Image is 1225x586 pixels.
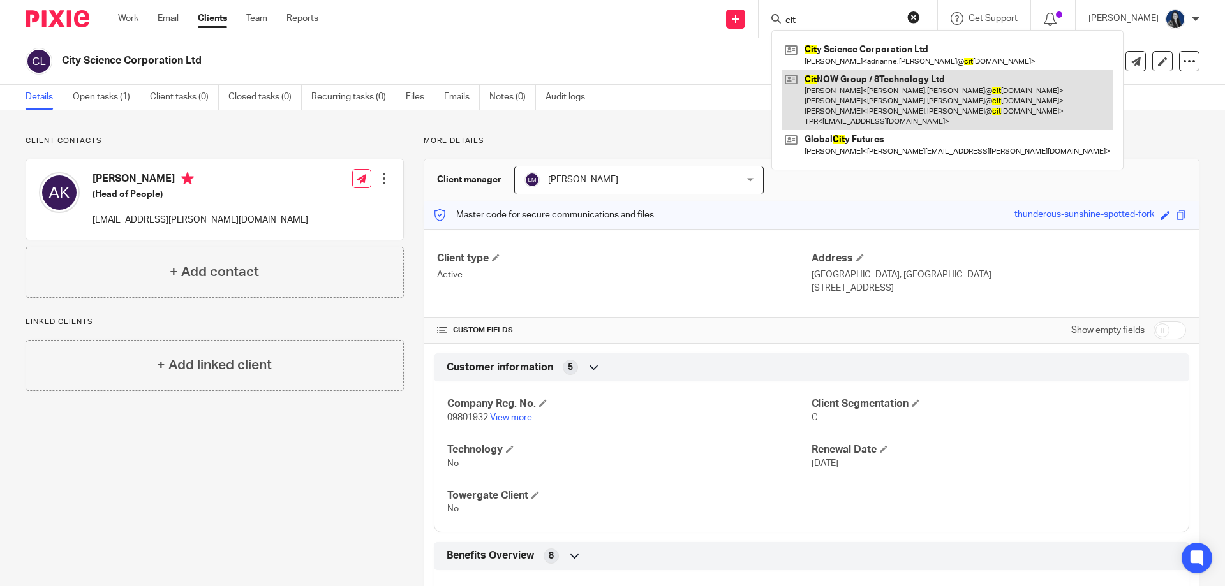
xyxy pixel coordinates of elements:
[437,252,812,265] h4: Client type
[444,85,480,110] a: Emails
[150,85,219,110] a: Client tasks (0)
[93,188,308,201] h5: (Head of People)
[311,85,396,110] a: Recurring tasks (0)
[93,172,308,188] h4: [PERSON_NAME]
[39,172,80,213] img: svg%3E
[437,173,501,186] h3: Client manager
[434,209,654,221] p: Master code for secure communications and files
[447,361,553,374] span: Customer information
[26,317,404,327] p: Linked clients
[447,549,534,562] span: Benefits Overview
[812,413,818,422] span: C
[812,397,1176,411] h4: Client Segmentation
[1088,12,1159,25] p: [PERSON_NAME]
[73,85,140,110] a: Open tasks (1)
[784,15,899,27] input: Search
[26,10,89,27] img: Pixie
[437,325,812,335] h4: CUSTOM FIELDS
[447,397,812,411] h4: Company Reg. No.
[447,413,488,422] span: 09801932
[812,459,838,468] span: [DATE]
[228,85,302,110] a: Closed tasks (0)
[118,12,138,25] a: Work
[246,12,267,25] a: Team
[490,413,532,422] a: View more
[181,172,194,185] i: Primary
[447,459,459,468] span: No
[447,504,459,513] span: No
[524,172,540,187] img: svg%3E
[489,85,536,110] a: Notes (0)
[170,262,259,282] h4: + Add contact
[907,11,920,24] button: Clear
[812,252,1186,265] h4: Address
[424,136,1199,146] p: More details
[1165,9,1185,29] img: eeb93efe-c884-43eb-8d47-60e5532f21cb.jpg
[26,48,52,75] img: svg%3E
[26,136,404,146] p: Client contacts
[406,85,434,110] a: Files
[548,175,618,184] span: [PERSON_NAME]
[1071,324,1145,337] label: Show empty fields
[158,12,179,25] a: Email
[549,550,554,562] span: 8
[286,12,318,25] a: Reports
[812,268,1186,281] p: [GEOGRAPHIC_DATA], [GEOGRAPHIC_DATA]
[437,268,812,281] p: Active
[26,85,63,110] a: Details
[447,443,812,457] h4: Technology
[568,361,573,374] span: 5
[157,355,272,375] h4: + Add linked client
[93,214,308,226] p: [EMAIL_ADDRESS][PERSON_NAME][DOMAIN_NAME]
[62,54,833,68] h2: City Science Corporation Ltd
[447,489,812,502] h4: Towergate Client
[198,12,227,25] a: Clients
[546,85,595,110] a: Audit logs
[812,443,1176,457] h4: Renewal Date
[1014,208,1154,223] div: thunderous-sunshine-spotted-fork
[969,14,1018,23] span: Get Support
[812,282,1186,295] p: [STREET_ADDRESS]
